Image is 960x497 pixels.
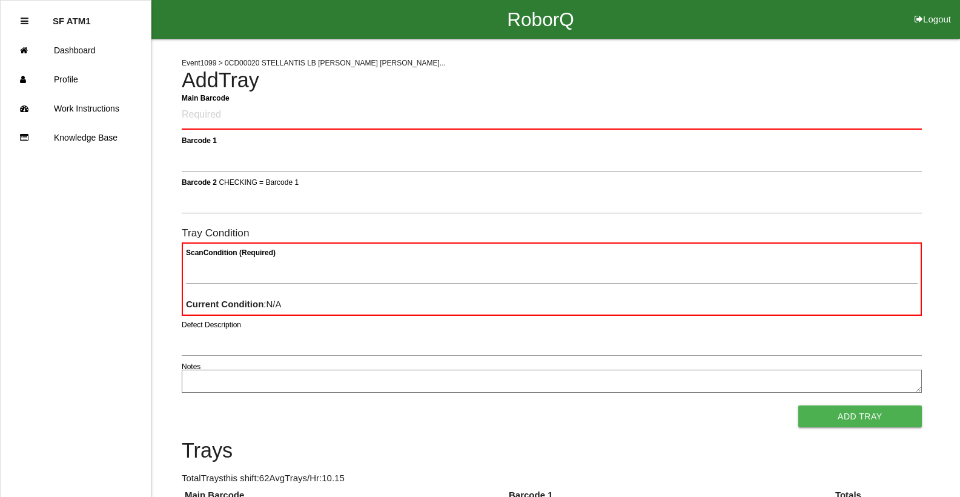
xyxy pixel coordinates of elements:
[21,7,28,36] div: Close
[53,7,91,26] p: SF ATM1
[186,248,276,257] b: Scan Condition (Required)
[182,59,446,67] span: Event 1099 > 0CD00020 STELLANTIS LB [PERSON_NAME] [PERSON_NAME]...
[182,136,217,144] b: Barcode 1
[182,439,922,462] h4: Trays
[182,472,922,485] p: Total Trays this shift: 62 Avg Trays /Hr: 10.15
[182,69,922,92] h4: Add Tray
[186,299,263,309] b: Current Condition
[182,101,922,130] input: Required
[1,94,151,123] a: Work Instructions
[182,227,922,239] h6: Tray Condition
[1,65,151,94] a: Profile
[182,319,241,330] label: Defect Description
[182,361,200,372] label: Notes
[186,299,282,309] span: : N/A
[798,405,922,427] button: Add Tray
[1,123,151,152] a: Knowledge Base
[182,93,230,102] b: Main Barcode
[1,36,151,65] a: Dashboard
[219,178,299,186] span: CHECKING = Barcode 1
[182,178,217,186] b: Barcode 2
